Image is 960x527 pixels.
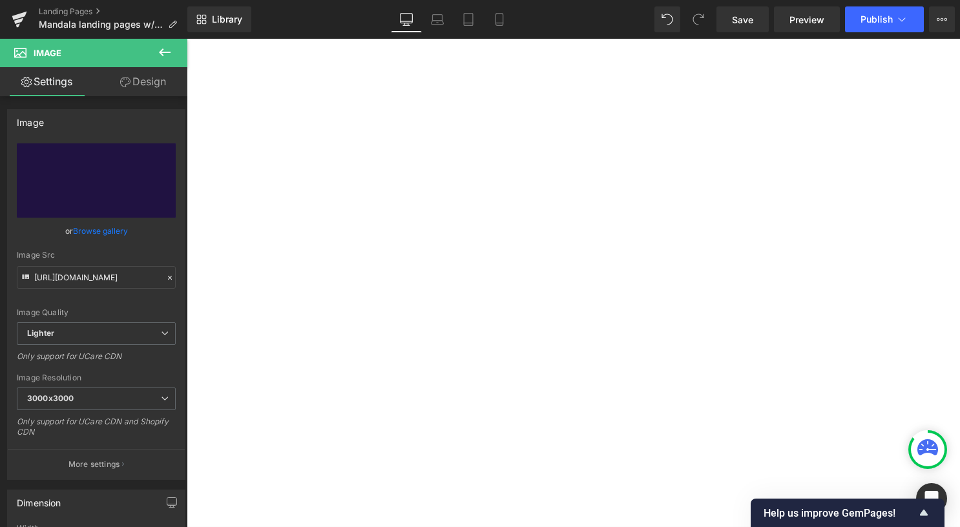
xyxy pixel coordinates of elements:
[774,6,840,32] a: Preview
[73,220,128,242] a: Browse gallery
[17,351,176,370] div: Only support for UCare CDN
[17,417,176,446] div: Only support for UCare CDN and Shopify CDN
[654,6,680,32] button: Undo
[17,490,61,508] div: Dimension
[17,224,176,238] div: or
[17,110,44,128] div: Image
[27,393,74,403] b: 3000x3000
[845,6,924,32] button: Publish
[8,449,185,479] button: More settings
[39,19,163,30] span: Mandala landing pages w/carousel
[764,505,932,521] button: Show survey - Help us improve GemPages!
[929,6,955,32] button: More
[212,14,242,25] span: Library
[34,48,61,58] span: Image
[68,459,120,470] p: More settings
[861,14,893,25] span: Publish
[916,483,947,514] div: Open Intercom Messenger
[39,6,187,17] a: Landing Pages
[789,13,824,26] span: Preview
[484,6,515,32] a: Mobile
[96,67,190,96] a: Design
[764,507,916,519] span: Help us improve GemPages!
[17,373,176,382] div: Image Resolution
[187,6,251,32] a: New Library
[17,308,176,317] div: Image Quality
[27,328,54,338] b: Lighter
[17,251,176,260] div: Image Src
[17,266,176,289] input: Link
[453,6,484,32] a: Tablet
[391,6,422,32] a: Desktop
[685,6,711,32] button: Redo
[422,6,453,32] a: Laptop
[732,13,753,26] span: Save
